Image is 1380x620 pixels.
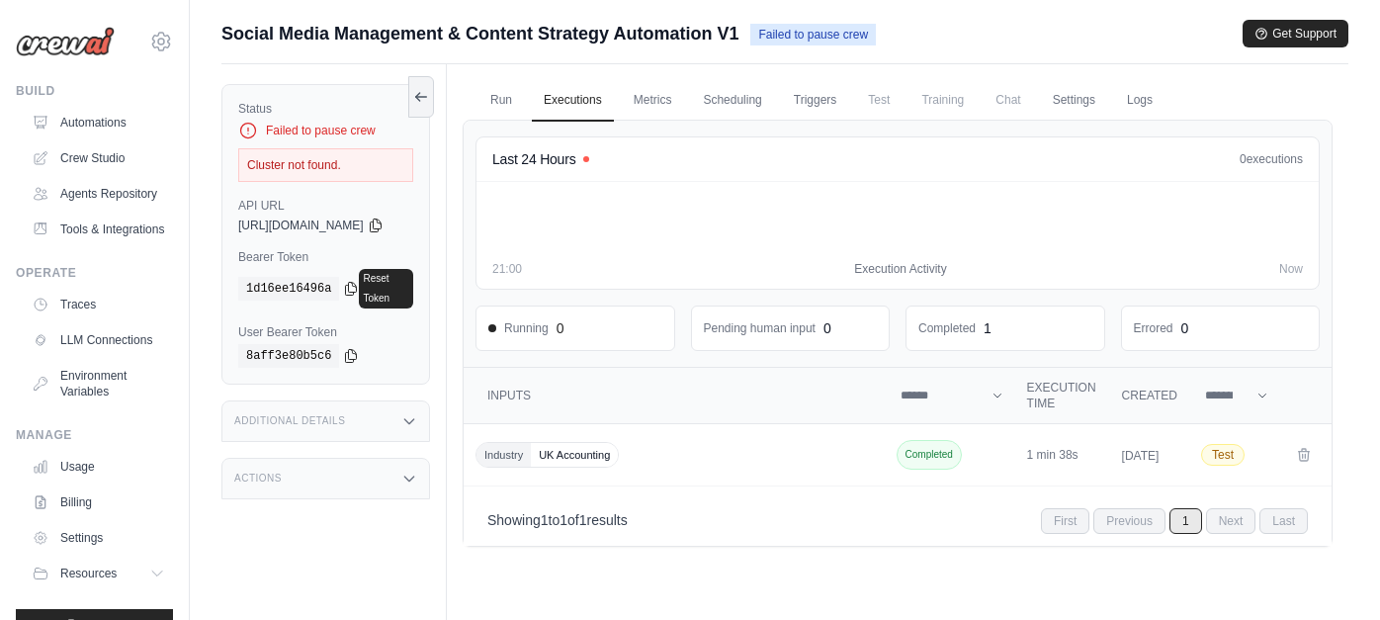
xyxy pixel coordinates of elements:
[60,566,117,581] span: Resources
[909,80,976,120] span: Training is not available until the deployment is complete
[622,80,684,122] a: Metrics
[464,494,1332,546] nav: Pagination
[1169,508,1202,534] span: 1
[557,318,564,338] div: 0
[854,261,946,277] span: Execution Activity
[238,198,413,214] label: API URL
[238,324,413,340] label: User Bearer Token
[16,265,173,281] div: Operate
[541,512,549,528] span: 1
[1201,444,1245,466] span: Test
[579,512,587,528] span: 1
[1122,449,1160,463] time: [DATE]
[1115,80,1164,122] a: Logs
[918,320,976,336] dd: Completed
[238,101,413,117] label: Status
[16,83,173,99] div: Build
[359,269,413,309] a: Reset Token
[1027,447,1098,463] div: 1 min 38s
[24,451,173,483] a: Usage
[24,324,173,356] a: LLM Connections
[532,80,614,122] a: Executions
[1240,151,1303,167] div: executions
[1041,508,1308,534] nav: Pagination
[234,415,345,427] h3: Additional Details
[238,218,364,233] span: [URL][DOMAIN_NAME]
[238,148,413,182] div: Cluster not found.
[24,107,173,138] a: Automations
[984,80,1032,120] span: Chat is not available until the deployment is complete
[704,320,816,336] dd: Pending human input
[1240,152,1247,166] span: 0
[492,149,575,169] h4: Last 24 Hours
[1243,20,1348,47] button: Get Support
[24,522,173,554] a: Settings
[464,368,889,424] th: Inputs
[238,121,413,140] div: Failed to pause crew
[24,289,173,320] a: Traces
[24,142,173,174] a: Crew Studio
[897,440,962,470] span: Completed
[24,214,173,245] a: Tools & Integrations
[24,558,173,589] button: Resources
[487,510,628,530] p: Showing to of results
[1279,261,1303,277] span: Now
[750,24,876,45] span: Failed to pause crew
[238,249,413,265] label: Bearer Token
[1041,508,1089,534] span: First
[24,487,173,518] a: Billing
[24,360,173,407] a: Environment Variables
[476,443,531,467] span: Industry
[16,427,173,443] div: Manage
[238,277,339,301] code: 1d16ee16496a
[560,512,567,528] span: 1
[488,320,549,336] span: Running
[823,318,831,338] div: 0
[492,261,522,277] span: 21:00
[234,473,282,485] h3: Actions
[691,80,773,122] a: Scheduling
[1206,508,1256,534] span: Next
[24,178,173,210] a: Agents Repository
[221,20,738,47] span: Social Media Management & Content Strategy Automation V1
[464,368,1332,546] section: Crew executions table
[1041,80,1107,122] a: Settings
[16,27,115,56] img: Logo
[782,80,849,122] a: Triggers
[856,80,902,120] span: Test
[238,344,339,368] code: 8aff3e80b5c6
[1093,508,1165,534] span: Previous
[1134,320,1173,336] dd: Errored
[1110,368,1189,424] th: Created
[984,318,992,338] div: 1
[1015,368,1110,424] th: Execution Time
[531,443,618,467] span: UK Accounting
[1259,508,1308,534] span: Last
[478,80,524,122] a: Run
[1181,318,1189,338] div: 0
